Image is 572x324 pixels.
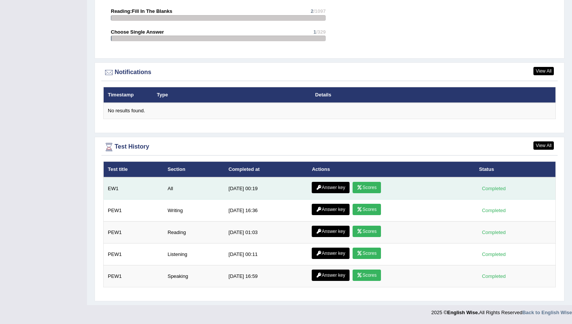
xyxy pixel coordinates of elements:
[111,8,173,14] strong: Reading:Fill In The Blanks
[163,222,224,243] td: Reading
[104,200,163,222] td: PEW1
[431,305,572,316] div: 2025 © All Rights Reserved
[224,243,308,265] td: [DATE] 00:11
[312,248,349,259] a: Answer key
[104,243,163,265] td: PEW1
[533,141,554,150] a: View All
[353,226,381,237] a: Scores
[104,87,153,103] th: Timestamp
[308,161,475,177] th: Actions
[353,182,381,193] a: Scores
[103,67,556,78] div: Notifications
[533,67,554,75] a: View All
[104,177,163,200] td: EW1
[312,182,349,193] a: Answer key
[224,265,308,287] td: [DATE] 16:59
[153,87,311,103] th: Type
[111,29,164,35] strong: Choose Single Answer
[353,270,381,281] a: Scores
[163,177,224,200] td: All
[108,107,551,115] div: No results found.
[163,243,224,265] td: Listening
[316,29,326,35] span: /329
[163,161,224,177] th: Section
[475,161,555,177] th: Status
[311,87,510,103] th: Details
[522,310,572,315] a: Back to English Wise
[224,200,308,222] td: [DATE] 16:36
[224,161,308,177] th: Completed at
[104,265,163,287] td: PEW1
[479,184,508,192] div: Completed
[313,29,316,35] span: 1
[311,8,313,14] span: 2
[479,228,508,236] div: Completed
[479,206,508,214] div: Completed
[312,226,349,237] a: Answer key
[447,310,479,315] strong: English Wise.
[104,161,163,177] th: Test title
[163,200,224,222] td: Writing
[312,270,349,281] a: Answer key
[103,141,556,153] div: Test History
[479,272,508,280] div: Completed
[224,177,308,200] td: [DATE] 00:19
[479,250,508,258] div: Completed
[104,222,163,243] td: PEW1
[312,204,349,215] a: Answer key
[353,248,381,259] a: Scores
[163,265,224,287] td: Speaking
[224,222,308,243] td: [DATE] 01:03
[353,204,381,215] a: Scores
[313,8,326,14] span: /1097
